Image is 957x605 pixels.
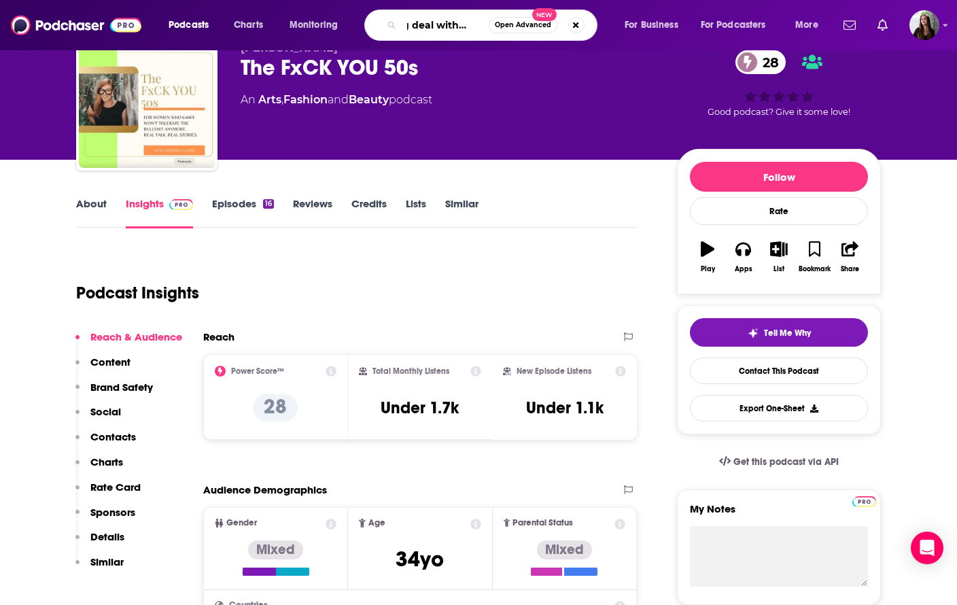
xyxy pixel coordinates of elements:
[75,530,124,555] button: Details
[872,14,893,37] a: Show notifications dropdown
[253,394,298,421] p: 28
[690,502,868,526] label: My Notes
[280,14,355,36] button: open menu
[495,22,551,29] span: Open Advanced
[526,398,604,418] h3: Under 1.1k
[909,10,939,40] button: Show profile menu
[75,356,130,381] button: Content
[75,455,123,481] button: Charts
[90,481,141,494] p: Rate Card
[735,50,786,74] a: 28
[258,93,281,106] a: Arts
[786,14,835,36] button: open menu
[226,519,257,528] span: Gender
[690,197,868,225] div: Rate
[761,232,797,281] button: List
[692,14,786,36] button: open menu
[79,32,215,168] img: The FxCK YOU 50s
[90,430,136,443] p: Contacts
[203,330,234,343] h2: Reach
[517,366,591,376] h2: New Episode Listens
[349,93,389,106] a: Beauty
[234,16,263,35] span: Charts
[677,41,881,126] div: 28Good podcast? Give it some love!
[841,265,859,273] div: Share
[909,10,939,40] img: User Profile
[290,16,338,35] span: Monitoring
[263,199,274,209] div: 16
[225,14,271,36] a: Charts
[795,16,818,35] span: More
[402,14,489,36] input: Search podcasts, credits, & more...
[406,197,426,228] a: Lists
[377,10,610,41] div: Search podcasts, credits, & more...
[90,330,182,343] p: Reach & Audience
[328,93,349,106] span: and
[690,162,868,192] button: Follow
[248,540,303,559] div: Mixed
[90,506,135,519] p: Sponsors
[735,265,752,273] div: Apps
[708,107,850,117] span: Good podcast? Give it some love!
[701,265,715,273] div: Play
[126,197,193,228] a: InsightsPodchaser Pro
[90,356,130,368] p: Content
[852,496,876,507] img: Podchaser Pro
[838,14,861,37] a: Show notifications dropdown
[764,328,811,339] span: Tell Me Why
[75,506,135,531] button: Sponsors
[283,93,328,106] a: Fashion
[11,12,141,38] img: Podchaser - Follow, Share and Rate Podcasts
[725,232,761,281] button: Apps
[75,555,124,581] button: Similar
[159,14,226,36] button: open menu
[203,483,327,496] h2: Audience Demographics
[293,197,332,228] a: Reviews
[445,197,478,228] a: Similar
[75,481,141,506] button: Rate Card
[75,405,121,430] button: Social
[773,265,784,273] div: List
[75,330,182,356] button: Reach & Audience
[532,8,557,21] span: New
[690,358,868,384] a: Contact This Podcast
[690,318,868,347] button: tell me why sparkleTell Me Why
[690,395,868,421] button: Export One-Sheet
[797,232,832,281] button: Bookmark
[90,455,123,468] p: Charts
[90,555,124,568] p: Similar
[351,197,387,228] a: Credits
[911,532,943,564] div: Open Intercom Messenger
[241,92,432,108] div: An podcast
[75,430,136,455] button: Contacts
[512,519,573,528] span: Parental Status
[90,530,124,543] p: Details
[749,50,786,74] span: 28
[75,381,153,406] button: Brand Safety
[372,366,449,376] h2: Total Monthly Listens
[90,405,121,418] p: Social
[76,197,107,228] a: About
[368,519,385,528] span: Age
[396,546,444,572] span: 34 yo
[281,93,283,106] span: ,
[212,197,274,228] a: Episodes16
[852,494,876,507] a: Pro website
[733,456,839,468] span: Get this podcast via API
[625,16,678,35] span: For Business
[748,328,759,339] img: tell me why sparkle
[701,16,766,35] span: For Podcasters
[169,16,209,35] span: Podcasts
[90,381,153,394] p: Brand Safety
[799,265,831,273] div: Bookmark
[76,283,199,303] h1: Podcast Insights
[489,17,557,33] button: Open AdvancedNew
[231,366,284,376] h2: Power Score™
[690,232,725,281] button: Play
[537,540,592,559] div: Mixed
[381,398,459,418] h3: Under 1.7k
[833,232,868,281] button: Share
[169,199,193,210] img: Podchaser Pro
